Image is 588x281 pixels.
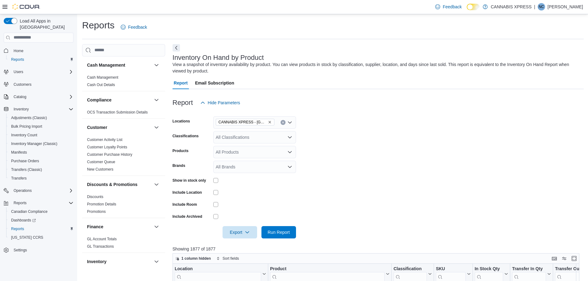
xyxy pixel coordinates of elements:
span: Catalog [14,94,26,99]
span: Purchase Orders [11,159,39,163]
span: Report [174,77,188,89]
span: Reports [11,226,24,231]
button: Transfers (Classic) [6,165,76,174]
span: NC [539,3,544,10]
button: Discounts & Promotions [87,181,152,188]
a: Inventory Manager (Classic) [9,140,60,147]
label: Include Archived [173,214,202,219]
span: Discounts [87,194,103,199]
span: Transfers [11,176,27,181]
button: Customers [1,80,76,89]
span: Manifests [9,149,73,156]
button: Open list of options [287,135,292,140]
nav: Complex example [4,44,73,271]
span: Export [226,226,253,238]
span: CANNABIS XPRESS - [GEOGRAPHIC_DATA] ([GEOGRAPHIC_DATA]) [219,119,267,125]
span: Transfers (Classic) [9,166,73,173]
a: [US_STATE] CCRS [9,234,46,241]
button: Users [1,68,76,76]
span: Cash Management [87,75,118,80]
span: Canadian Compliance [11,209,48,214]
a: Transfers (Classic) [9,166,44,173]
label: Include Room [173,202,197,207]
div: Classification [394,266,427,272]
button: Inventory [87,258,152,265]
p: | [534,3,535,10]
button: Transfers [6,174,76,183]
h3: Cash Management [87,62,125,68]
span: Home [14,48,23,53]
button: [US_STATE] CCRS [6,233,76,242]
h3: Discounts & Promotions [87,181,137,188]
span: Customer Queue [87,159,115,164]
a: Cash Out Details [87,83,115,87]
a: Inventory Count [9,131,40,139]
button: Finance [87,224,152,230]
div: Finance [82,235,165,253]
a: Customer Queue [87,160,115,164]
a: Discounts [87,195,103,199]
span: Customer Loyalty Points [87,145,127,150]
a: OCS Transaction Submission Details [87,110,148,114]
button: 1 column hidden [173,255,213,262]
a: Promotion Details [87,202,116,206]
a: GL Transactions [87,244,114,249]
button: Display options [561,255,568,262]
button: Run Report [261,226,296,238]
button: Keyboard shortcuts [551,255,558,262]
span: Adjustments (Classic) [9,114,73,122]
button: Canadian Compliance [6,207,76,216]
a: Purchase Orders [9,157,42,165]
button: Compliance [153,96,160,104]
label: Brands [173,163,185,168]
span: Adjustments (Classic) [11,115,47,120]
div: SKU [436,266,466,272]
div: Compliance [82,109,165,118]
span: Reports [9,225,73,233]
button: Users [11,68,26,76]
span: Hide Parameters [208,100,240,106]
button: Catalog [1,93,76,101]
button: Reports [6,225,76,233]
span: GL Account Totals [87,237,117,242]
p: Showing 1877 of 1877 [173,246,584,252]
span: Reports [14,200,27,205]
span: Bulk Pricing Import [11,124,42,129]
div: Discounts & Promotions [82,193,165,218]
div: In Stock Qty [474,266,503,272]
span: Feedback [443,4,461,10]
h3: Inventory On Hand by Product [173,54,264,61]
img: Cova [12,4,40,10]
button: Discounts & Promotions [153,181,160,188]
p: [PERSON_NAME] [548,3,583,10]
a: Reports [9,225,27,233]
button: Open list of options [287,120,292,125]
span: Inventory Manager (Classic) [9,140,73,147]
button: Export [223,226,257,238]
span: Transfers [9,175,73,182]
span: Dashboards [9,217,73,224]
a: Dashboards [6,216,76,225]
span: Customers [14,82,31,87]
h3: Customer [87,124,107,130]
a: Customer Loyalty Points [87,145,127,149]
a: Reports [9,56,27,63]
span: Sort fields [223,256,239,261]
a: Feedback [118,21,149,33]
span: Load All Apps in [GEOGRAPHIC_DATA] [17,18,73,30]
button: Bulk Pricing Import [6,122,76,131]
label: Include Location [173,190,202,195]
a: Adjustments (Classic) [9,114,49,122]
span: Promotions [87,209,106,214]
a: Canadian Compliance [9,208,50,215]
span: Users [14,69,23,74]
span: Catalog [11,93,73,101]
h1: Reports [82,19,115,31]
a: Transfers [9,175,29,182]
button: Customer [87,124,152,130]
span: Promotion Details [87,202,116,207]
span: Settings [14,248,27,253]
button: Compliance [87,97,152,103]
p: CANNABIS XPRESS [491,3,532,10]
